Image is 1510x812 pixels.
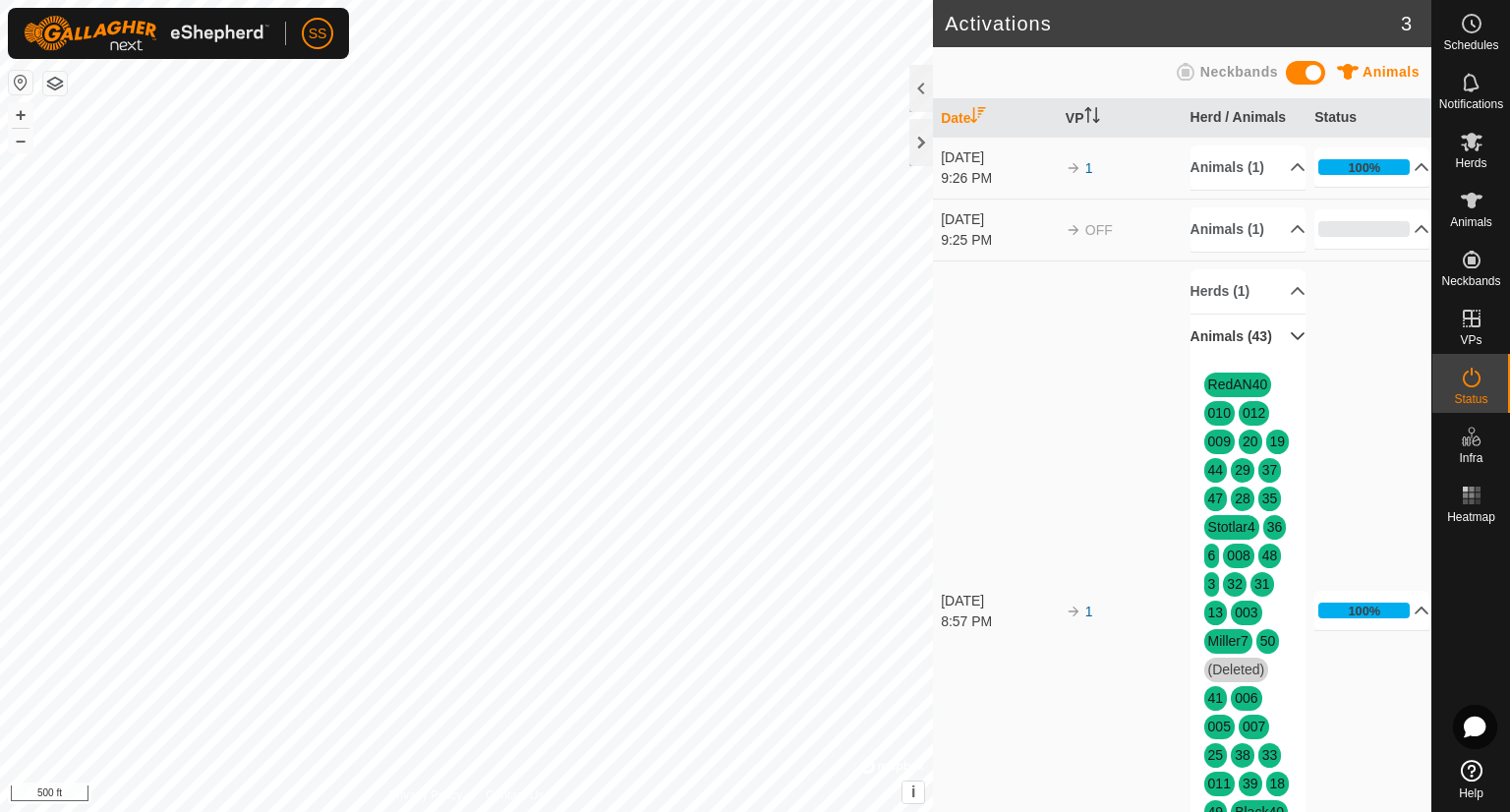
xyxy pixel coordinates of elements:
[1208,576,1216,592] a: 3
[1208,605,1224,620] a: 13
[1270,434,1286,449] a: 19
[1262,491,1278,506] a: 35
[1200,64,1278,80] span: Neckbands
[1191,269,1306,314] p-accordion-header: Herds (1)
[941,168,1056,189] div: 9:26 PM
[1208,434,1231,449] a: 009
[1191,145,1306,190] p-accordion-header: Animals (1)
[1460,334,1481,346] span: VPs
[1227,576,1243,592] a: 32
[1454,393,1487,405] span: Status
[902,782,924,803] button: i
[1208,776,1231,791] a: 011
[1208,633,1249,649] a: Miller7
[1432,752,1510,807] a: Help
[1085,160,1093,176] a: 1
[1314,591,1429,630] p-accordion-header: 100%
[1459,787,1483,799] span: Help
[1235,690,1257,706] a: 006
[1208,405,1231,421] a: 010
[486,786,544,804] a: Contact Us
[1208,519,1255,535] a: Stotlar4
[389,786,463,804] a: Privacy Policy
[9,103,32,127] button: +
[1447,511,1495,523] span: Heatmap
[941,147,1056,168] div: [DATE]
[1262,462,1278,478] a: 37
[1208,719,1231,734] a: 005
[1085,222,1113,238] span: OFF
[1191,315,1306,359] p-accordion-header: Animals (43)
[1204,658,1269,682] span: (Deleted)
[1191,207,1306,252] p-accordion-header: Animals (1)
[1450,216,1492,228] span: Animals
[1318,159,1410,175] div: 100%
[945,12,1401,35] h2: Activations
[1318,221,1410,237] div: 0%
[1267,519,1283,535] a: 36
[941,230,1056,251] div: 9:25 PM
[1235,605,1257,620] a: 003
[1066,160,1081,176] img: arrow
[1208,548,1216,563] a: 6
[1401,9,1412,38] span: 3
[911,783,915,800] span: i
[1235,462,1250,478] a: 29
[1235,491,1250,506] a: 28
[1262,548,1278,563] a: 48
[1441,275,1500,287] span: Neckbands
[1270,776,1286,791] a: 18
[1235,747,1250,763] a: 38
[941,209,1056,230] div: [DATE]
[1363,64,1420,80] span: Animals
[941,611,1056,632] div: 8:57 PM
[1066,604,1081,619] img: arrow
[1455,157,1486,169] span: Herds
[1348,602,1380,620] div: 100%
[1318,603,1410,618] div: 100%
[933,99,1058,138] th: Date
[1262,747,1278,763] a: 33
[1084,110,1100,126] p-sorticon: Activate to sort
[1243,434,1258,449] a: 20
[309,24,327,44] span: SS
[1254,576,1270,592] a: 31
[1208,462,1224,478] a: 44
[941,591,1056,611] div: [DATE]
[1260,633,1276,649] a: 50
[970,110,986,126] p-sorticon: Activate to sort
[1085,604,1093,619] a: 1
[9,71,32,94] button: Reset Map
[1243,405,1265,421] a: 012
[9,129,32,152] button: –
[1459,452,1482,464] span: Infra
[1314,147,1429,187] p-accordion-header: 100%
[1208,491,1224,506] a: 47
[1227,548,1249,563] a: 008
[1443,39,1498,51] span: Schedules
[1348,158,1380,177] div: 100%
[1058,99,1183,138] th: VP
[1066,222,1081,238] img: arrow
[43,72,67,95] button: Map Layers
[1439,98,1503,110] span: Notifications
[1243,719,1265,734] a: 007
[24,16,269,51] img: Gallagher Logo
[1208,377,1268,392] a: RedAN40
[1243,776,1258,791] a: 39
[1307,99,1431,138] th: Status
[1183,99,1307,138] th: Herd / Animals
[1208,690,1224,706] a: 41
[1208,747,1224,763] a: 25
[1314,209,1429,249] p-accordion-header: 0%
